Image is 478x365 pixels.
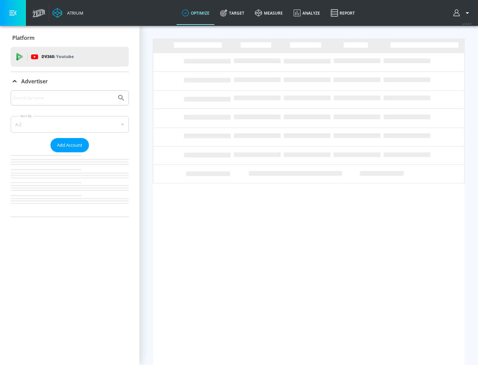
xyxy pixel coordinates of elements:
nav: list of Advertiser [11,152,129,217]
div: Advertiser [11,72,129,91]
p: DV360: [41,53,74,60]
input: Search by name [13,94,114,102]
div: A-Z [11,116,129,133]
a: measure [250,1,288,25]
a: Analyze [288,1,325,25]
p: Platform [12,34,35,41]
a: Target [215,1,250,25]
p: Advertiser [21,78,48,85]
label: Sort By [19,114,33,118]
span: Add Account [57,141,82,149]
a: optimize [177,1,215,25]
div: Atrium [64,10,83,16]
div: Advertiser [11,90,129,217]
a: Report [325,1,360,25]
p: Youtube [56,53,74,60]
button: Add Account [50,138,89,152]
div: DV360: Youtube [11,47,129,67]
div: Platform [11,29,129,47]
a: Atrium [52,8,83,18]
span: v 4.24.0 [462,22,471,26]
